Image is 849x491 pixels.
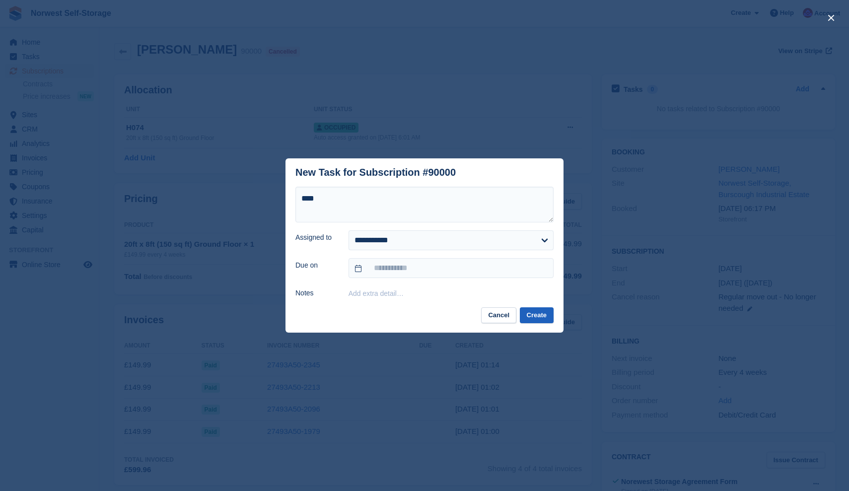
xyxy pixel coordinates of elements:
[481,307,516,324] button: Cancel
[349,289,404,297] button: Add extra detail…
[520,307,554,324] button: Create
[295,260,337,271] label: Due on
[823,10,839,26] button: close
[295,232,337,243] label: Assigned to
[295,288,337,298] label: Notes
[295,167,456,178] div: New Task for Subscription #90000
